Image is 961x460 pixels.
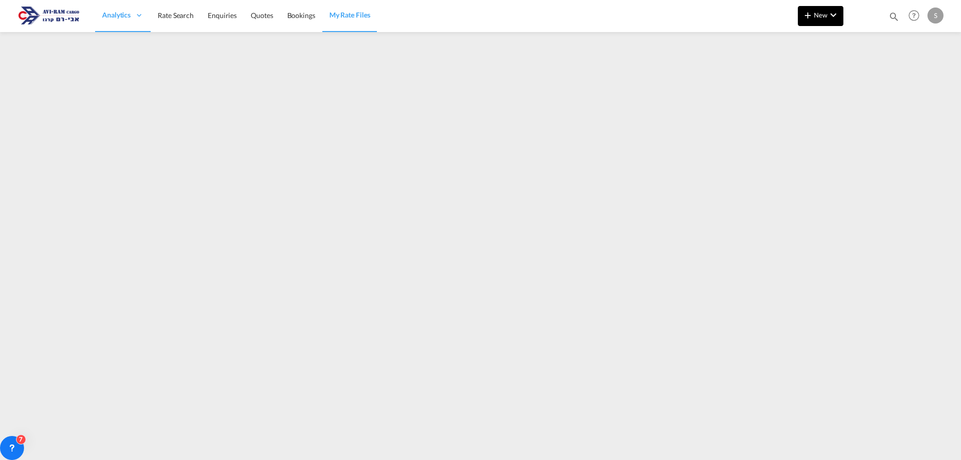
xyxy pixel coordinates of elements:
[927,8,943,24] div: S
[158,11,194,20] span: Rate Search
[329,11,370,19] span: My Rate Files
[287,11,315,20] span: Bookings
[102,10,131,20] span: Analytics
[905,7,927,25] div: Help
[802,9,814,21] md-icon: icon-plus 400-fg
[827,9,839,21] md-icon: icon-chevron-down
[888,11,899,22] md-icon: icon-magnify
[208,11,237,20] span: Enquiries
[251,11,273,20] span: Quotes
[888,11,899,26] div: icon-magnify
[905,7,922,24] span: Help
[798,6,843,26] button: icon-plus 400-fgNewicon-chevron-down
[802,11,839,19] span: New
[15,5,83,27] img: 166978e0a5f911edb4280f3c7a976193.png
